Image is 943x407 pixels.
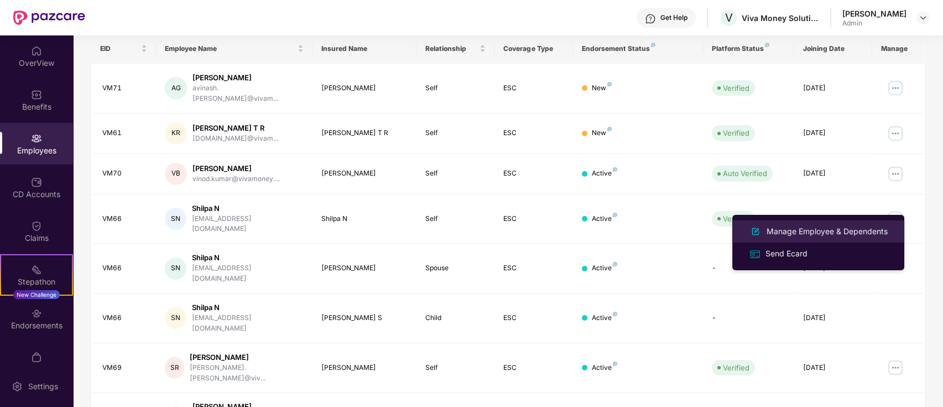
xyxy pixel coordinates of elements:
img: svg+xml;base64,PHN2ZyBpZD0iTXlfT3JkZXJzIiBkYXRhLW5hbWU9Ik15IE9yZGVycyIgeG1sbnM9Imh0dHA6Ly93d3cudz... [31,352,42,363]
div: [PERSON_NAME] T R [321,128,408,138]
div: [EMAIL_ADDRESS][DOMAIN_NAME] [192,214,304,235]
div: [DATE] [803,313,863,323]
div: Platform Status [712,44,785,53]
div: avinash.[PERSON_NAME]@vivam... [192,83,304,104]
img: New Pazcare Logo [13,11,85,25]
div: Auto Verified [723,168,767,179]
img: svg+xml;base64,PHN2ZyBpZD0iQ2xhaW0iIHhtbG5zPSJodHRwOi8vd3d3LnczLm9yZy8yMDAwL3N2ZyIgd2lkdGg9IjIwIi... [31,220,42,231]
div: Endorsement Status [582,44,694,53]
div: [DATE] [803,168,863,179]
span: Employee Name [165,44,295,53]
div: [DATE] [803,128,863,138]
div: [PERSON_NAME] [192,73,304,83]
div: SN [165,208,186,230]
th: Joining Date [794,34,872,64]
div: [PERSON_NAME] [190,352,304,363]
span: EID [100,44,139,53]
div: VM61 [102,128,148,138]
img: svg+xml;base64,PHN2ZyBpZD0iU2V0dGluZy0yMHgyMCIgeG1sbnM9Imh0dHA6Ly93d3cudzMub3JnLzIwMDAvc3ZnIiB3aW... [12,381,23,392]
div: Child [425,313,486,323]
div: VM66 [102,313,148,323]
div: KR [165,122,187,145]
div: ESC [503,128,564,138]
img: manageButton [887,359,904,377]
img: svg+xml;base64,PHN2ZyBpZD0iRW1wbG95ZWVzIiB4bWxucz0iaHR0cDovL3d3dy53My5vcmcvMjAwMC9zdmciIHdpZHRoPS... [31,133,42,144]
div: VM66 [102,214,148,224]
div: ESC [503,168,564,179]
img: manageButton [887,210,904,228]
img: svg+xml;base64,PHN2ZyBpZD0iQ0RfQWNjb3VudHMiIGRhdGEtbmFtZT0iQ0QgQWNjb3VudHMiIHhtbG5zPSJodHRwOi8vd3... [31,177,42,188]
img: manageButton [887,125,904,142]
div: ESC [503,214,564,224]
img: svg+xml;base64,PHN2ZyB4bWxucz0iaHR0cDovL3d3dy53My5vcmcvMjAwMC9zdmciIHdpZHRoPSI4IiBoZWlnaHQ9IjgiIH... [613,312,617,316]
div: SN [165,307,186,329]
img: svg+xml;base64,PHN2ZyBpZD0iSGVscC0zMngzMiIgeG1sbnM9Imh0dHA6Ly93d3cudzMub3JnLzIwMDAvc3ZnIiB3aWR0aD... [645,13,656,24]
img: svg+xml;base64,PHN2ZyB4bWxucz0iaHR0cDovL3d3dy53My5vcmcvMjAwMC9zdmciIHdpZHRoPSI4IiBoZWlnaHQ9IjgiIH... [607,82,612,86]
span: V [725,11,733,24]
div: [PERSON_NAME] [321,363,408,373]
img: svg+xml;base64,PHN2ZyB4bWxucz0iaHR0cDovL3d3dy53My5vcmcvMjAwMC9zdmciIHdpZHRoPSI4IiBoZWlnaHQ9IjgiIH... [613,362,617,366]
div: SN [165,257,186,280]
div: Active [592,263,617,274]
div: Send Ecard [763,248,810,260]
div: Self [425,214,486,224]
div: [EMAIL_ADDRESS][DOMAIN_NAME] [192,263,304,284]
img: svg+xml;base64,PHN2ZyB4bWxucz0iaHR0cDovL3d3dy53My5vcmcvMjAwMC9zdmciIHdpZHRoPSIyMSIgaGVpZ2h0PSIyMC... [31,264,42,275]
img: svg+xml;base64,PHN2ZyB4bWxucz0iaHR0cDovL3d3dy53My5vcmcvMjAwMC9zdmciIHdpZHRoPSI4IiBoZWlnaHQ9IjgiIH... [613,213,617,217]
th: Coverage Type [494,34,572,64]
span: Relationship [425,44,477,53]
img: svg+xml;base64,PHN2ZyB4bWxucz0iaHR0cDovL3d3dy53My5vcmcvMjAwMC9zdmciIHdpZHRoPSI4IiBoZWlnaHQ9IjgiIH... [613,167,617,172]
div: Shilpa N [192,302,304,313]
td: - [703,244,794,293]
div: Active [592,363,617,373]
div: ESC [503,363,564,373]
td: - [703,293,794,343]
div: New [592,83,612,94]
div: VB [165,163,187,185]
div: VM66 [102,263,148,274]
div: [DOMAIN_NAME]@vivam... [192,133,278,144]
div: Stepathon [1,276,72,287]
img: svg+xml;base64,PHN2ZyB4bWxucz0iaHR0cDovL3d3dy53My5vcmcvMjAwMC9zdmciIHdpZHRoPSI4IiBoZWlnaHQ9IjgiIH... [613,262,617,266]
div: Verified [723,127,749,138]
img: svg+xml;base64,PHN2ZyBpZD0iQmVuZWZpdHMiIHhtbG5zPSJodHRwOi8vd3d3LnczLm9yZy8yMDAwL3N2ZyIgd2lkdGg9Ij... [31,89,42,100]
div: [DATE] [803,83,863,94]
div: Spouse [425,263,486,274]
div: Self [425,83,486,94]
div: Active [592,214,617,224]
div: Self [425,168,486,179]
div: SR [165,357,184,379]
div: Active [592,313,617,323]
div: Shilpa N [321,214,408,224]
div: VM70 [102,168,148,179]
div: Verified [723,83,749,94]
th: Insured Name [312,34,416,64]
div: AG [165,77,187,99]
div: New Challenge [13,290,60,299]
div: Shilpa N [192,203,304,214]
div: [EMAIL_ADDRESS][DOMAIN_NAME] [192,313,304,334]
div: ESC [503,313,564,323]
img: svg+xml;base64,PHN2ZyB4bWxucz0iaHR0cDovL3d3dy53My5vcmcvMjAwMC9zdmciIHdpZHRoPSI4IiBoZWlnaHQ9IjgiIH... [765,43,769,47]
th: Manage [872,34,924,64]
div: vinod.kumar@vivamoney.... [192,174,280,184]
img: svg+xml;base64,PHN2ZyBpZD0iRHJvcGRvd24tMzJ4MzIiIHhtbG5zPSJodHRwOi8vd3d3LnczLm9yZy8yMDAwL3N2ZyIgd2... [919,13,928,22]
img: svg+xml;base64,PHN2ZyB4bWxucz0iaHR0cDovL3d3dy53My5vcmcvMjAwMC9zdmciIHhtbG5zOnhsaW5rPSJodHRwOi8vd3... [749,225,762,238]
img: svg+xml;base64,PHN2ZyB4bWxucz0iaHR0cDovL3d3dy53My5vcmcvMjAwMC9zdmciIHdpZHRoPSI4IiBoZWlnaHQ9IjgiIH... [607,127,612,131]
div: [PERSON_NAME] [192,163,280,174]
div: Settings [25,381,61,392]
img: svg+xml;base64,PHN2ZyB4bWxucz0iaHR0cDovL3d3dy53My5vcmcvMjAwMC9zdmciIHdpZHRoPSIxNiIgaGVpZ2h0PSIxNi... [749,248,761,260]
div: [PERSON_NAME] S [321,313,408,323]
img: svg+xml;base64,PHN2ZyBpZD0iSG9tZSIgeG1sbnM9Imh0dHA6Ly93d3cudzMub3JnLzIwMDAvc3ZnIiB3aWR0aD0iMjAiIG... [31,45,42,56]
div: [DATE] [803,363,863,373]
div: [PERSON_NAME].[PERSON_NAME]@viv... [190,363,304,384]
th: Relationship [416,34,494,64]
div: [PERSON_NAME] T R [192,123,278,133]
div: [PERSON_NAME] [842,8,906,19]
div: VM69 [102,363,148,373]
div: New [592,128,612,138]
div: VM71 [102,83,148,94]
div: Self [425,128,486,138]
div: Active [592,168,617,179]
th: EID [91,34,157,64]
